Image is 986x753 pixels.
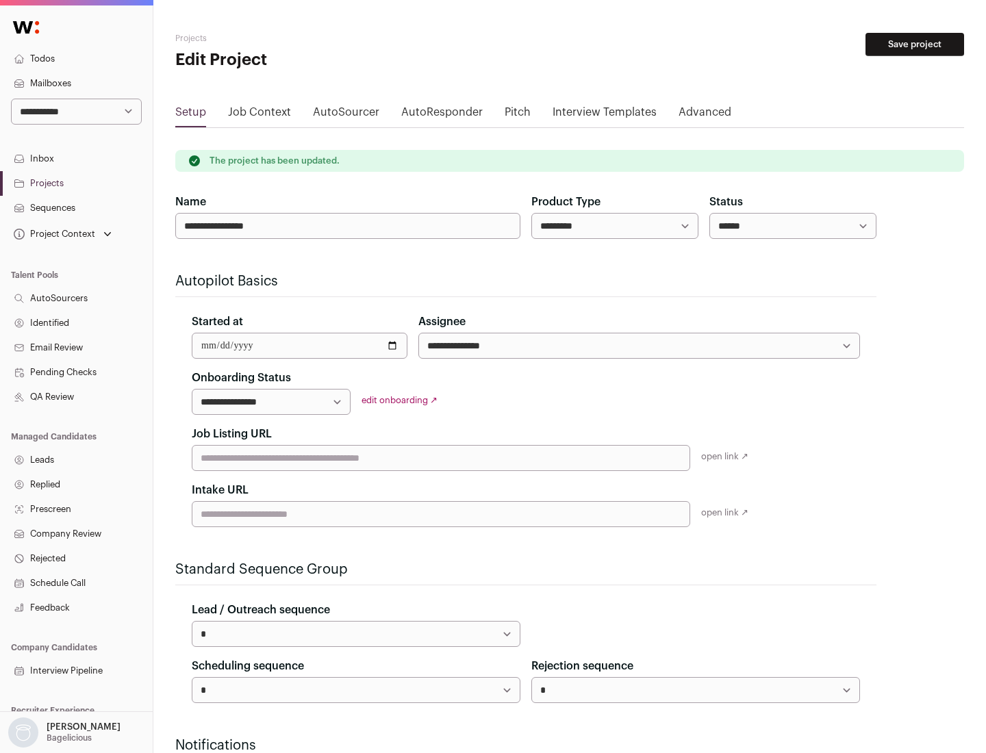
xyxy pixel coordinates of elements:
label: Assignee [418,314,466,330]
p: Bagelicious [47,732,92,743]
a: Job Context [228,104,291,126]
label: Scheduling sequence [192,658,304,674]
label: Rejection sequence [531,658,633,674]
a: Setup [175,104,206,126]
label: Lead / Outreach sequence [192,602,330,618]
label: Onboarding Status [192,370,291,386]
p: The project has been updated. [210,155,340,166]
a: Advanced [679,104,731,126]
a: Pitch [505,104,531,126]
button: Open dropdown [11,225,114,244]
label: Product Type [531,194,601,210]
a: AutoSourcer [313,104,379,126]
a: AutoResponder [401,104,483,126]
label: Intake URL [192,482,249,498]
img: Wellfound [5,14,47,41]
a: Interview Templates [553,104,657,126]
button: Open dropdown [5,717,123,748]
a: edit onboarding ↗ [362,396,438,405]
button: Save project [865,33,964,56]
label: Started at [192,314,243,330]
img: nopic.png [8,717,38,748]
h2: Autopilot Basics [175,272,876,291]
h2: Standard Sequence Group [175,560,876,579]
h2: Projects [175,33,438,44]
div: Project Context [11,229,95,240]
p: [PERSON_NAME] [47,722,121,732]
h1: Edit Project [175,49,438,71]
label: Status [709,194,743,210]
label: Job Listing URL [192,426,272,442]
label: Name [175,194,206,210]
